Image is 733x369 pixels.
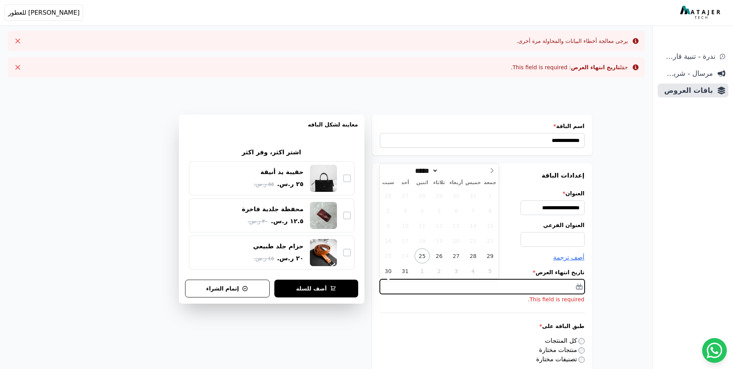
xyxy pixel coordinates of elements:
span: أغسطس 10, 2025 [398,218,413,233]
input: منتجات مختارة [578,347,585,354]
span: أغسطس 23, 2025 [381,248,396,263]
span: أغسطس 11, 2025 [415,218,430,233]
div: حقيبة يد أنيقة [260,168,303,176]
span: أغسطس 1, 2025 [483,188,498,203]
span: أغسطس 21, 2025 [466,233,481,248]
label: العنوان [380,190,585,197]
span: اثنين [413,180,430,185]
img: حزام جلد طبيعي [310,239,337,266]
label: تصنيفات مختارة [536,355,585,363]
span: أغسطس 30, 2025 [381,263,396,278]
span: أغسطس 24, 2025 [398,248,413,263]
img: حقيبة يد أنيقة [310,165,337,192]
label: اسم الباقة [380,122,585,130]
span: أغسطس 27, 2025 [449,248,464,263]
span: أغسطس 22, 2025 [483,233,498,248]
label: منتجات مختارة [539,346,584,354]
span: أغسطس 20, 2025 [449,233,464,248]
span: سبتمبر 2, 2025 [432,263,447,278]
span: أغسطس 2, 2025 [381,203,396,218]
span: أغسطس 25, 2025 [415,248,430,263]
span: يوليو 26, 2025 [381,188,396,203]
button: أضف ترجمة [553,253,585,262]
div: يرجى معالجة أخطاء البيانات والمحاولة مرة أخرى. [517,37,628,45]
span: أربعاء [447,180,464,185]
span: أغسطس 12, 2025 [432,218,447,233]
span: أغسطس 8, 2025 [483,203,498,218]
span: سبتمبر 1, 2025 [415,263,430,278]
li: This field is required. [380,296,585,303]
span: يوليو 27, 2025 [398,188,413,203]
span: أغسطس 28, 2025 [466,248,481,263]
div: حزام جلد طبيعي [253,242,304,251]
span: ثلاثاء [430,180,447,185]
span: سبتمبر 4, 2025 [466,263,481,278]
span: جمعة [481,180,498,185]
span: أغسطس 17, 2025 [398,233,413,248]
span: ١٢.٥ ر.س. [271,217,303,226]
span: أحد [396,180,413,185]
label: العنوان الفرعي [380,221,585,229]
img: MatajerTech Logo [680,6,722,20]
input: كل المنتجات [578,338,585,344]
span: أغسطس 15, 2025 [483,218,498,233]
span: أغسطس 18, 2025 [415,233,430,248]
span: خميس [464,180,481,185]
span: ٣٠ ر.س. [248,217,268,226]
span: أغسطس 13, 2025 [449,218,464,233]
span: يوليو 29, 2025 [432,188,447,203]
span: سبتمبر 3, 2025 [449,263,464,278]
span: أغسطس 5, 2025 [432,203,447,218]
select: شهر [412,167,438,175]
div: محفظة جلدية فاخرة [242,205,304,214]
span: أغسطس 31, 2025 [398,263,413,278]
label: طبق الباقة على [380,322,585,330]
span: سبت [380,180,397,185]
img: محفظة جلدية فاخرة [310,202,337,229]
span: يوليو 31, 2025 [466,188,481,203]
h3: معاينة لشكل الباقه [185,121,358,138]
strong: تاريخ انتهاء العرض [571,64,620,70]
span: سبتمبر 5, 2025 [483,263,498,278]
span: ندرة - تنبية قارب علي النفاذ [661,51,715,62]
button: إتمام الشراء [185,280,270,297]
button: Close [12,61,24,73]
span: يوليو 28, 2025 [415,188,430,203]
label: تاريخ انتهاء العرض [380,268,585,276]
span: أغسطس 4, 2025 [415,203,430,218]
span: أغسطس 3, 2025 [398,203,413,218]
button: [PERSON_NAME] للعطور [5,5,83,21]
span: أغسطس 16, 2025 [381,233,396,248]
span: باقات العروض [661,85,713,96]
button: Close [12,35,24,47]
span: أغسطس 26, 2025 [432,248,447,263]
input: تصنيفات مختارة [578,357,585,363]
span: أغسطس 9, 2025 [381,218,396,233]
h2: اشتر اكثر، وفر اكثر [242,148,301,157]
input: سنة [438,167,466,175]
span: أغسطس 14, 2025 [466,218,481,233]
span: ٤٥ ر.س. [254,255,274,263]
span: أغسطس 7, 2025 [466,203,481,218]
span: مرسال - شريط دعاية [661,68,713,79]
span: أضف ترجمة [553,254,585,261]
span: ٢٠ ر.س. [277,254,304,263]
span: أغسطس 19, 2025 [432,233,447,248]
span: [PERSON_NAME] للعطور [8,8,80,17]
label: كل المنتجات [545,337,585,344]
div: حقل : This field is required. [511,63,628,71]
span: أغسطس 6, 2025 [449,203,464,218]
span: ٥٥ ر.س. [254,180,274,188]
span: ٢٥ ر.س. [277,179,304,189]
span: يوليو 30, 2025 [449,188,464,203]
span: أغسطس 29, 2025 [483,248,498,263]
button: أضف للسلة [274,280,358,297]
